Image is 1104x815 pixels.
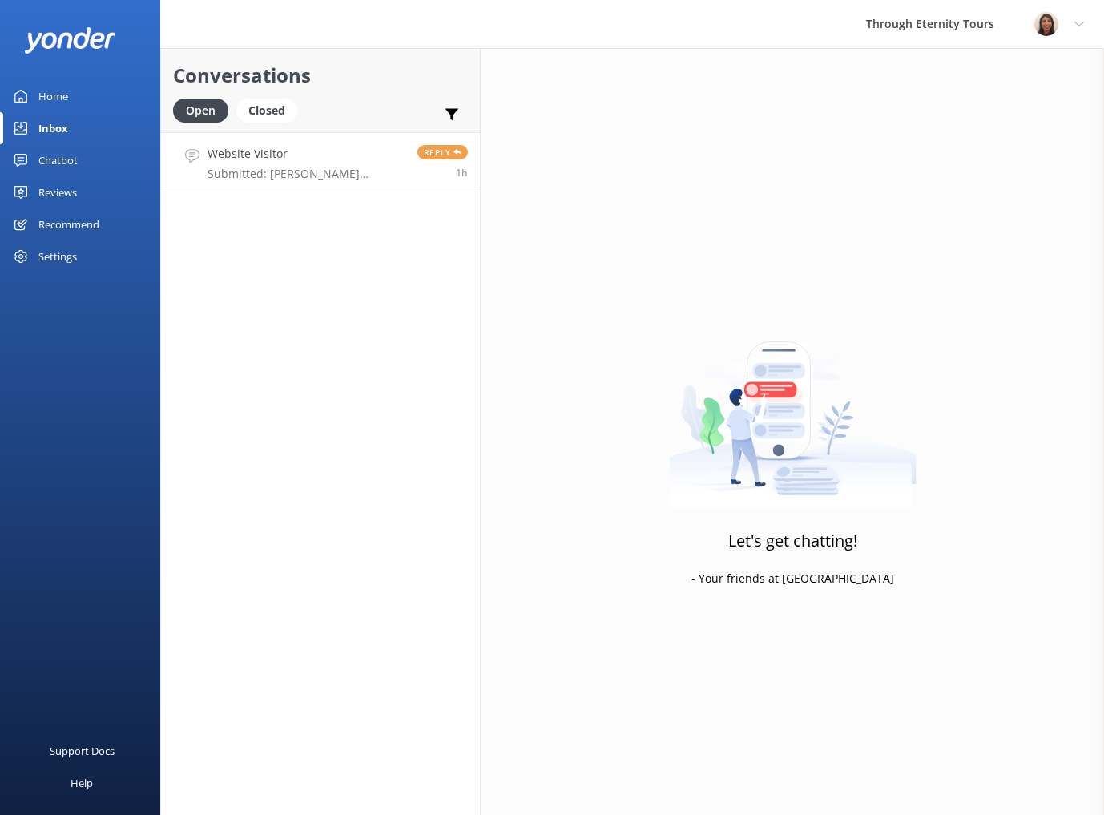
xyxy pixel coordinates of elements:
[38,240,77,272] div: Settings
[728,528,857,554] h3: Let's get chatting!
[691,570,894,587] p: - Your friends at [GEOGRAPHIC_DATA]
[456,166,468,180] span: Aug 25 2025 02:51pm (UTC +02:00) Europe/Amsterdam
[24,27,116,54] img: yonder-white-logo.png
[38,144,78,176] div: Chatbot
[173,60,468,91] h2: Conversations
[71,767,93,799] div: Help
[50,735,115,767] div: Support Docs
[38,176,77,208] div: Reviews
[669,308,917,508] img: artwork of a man stealing a conversation from at giant smartphone
[38,112,68,144] div: Inbox
[236,99,297,123] div: Closed
[38,80,68,112] div: Home
[1034,12,1058,36] img: 725-1755267273.png
[173,99,228,123] div: Open
[38,208,99,240] div: Recommend
[417,145,468,159] span: Reply
[208,167,405,181] p: Submitted: [PERSON_NAME] [EMAIL_ADDRESS][DOMAIN_NAME] Buongiorno! I am interested in the keymaste...
[208,145,405,163] h4: Website Visitor
[173,101,236,119] a: Open
[161,132,480,192] a: Website VisitorSubmitted: [PERSON_NAME] [EMAIL_ADDRESS][DOMAIN_NAME] Buongiorno! I am interested ...
[236,101,305,119] a: Closed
